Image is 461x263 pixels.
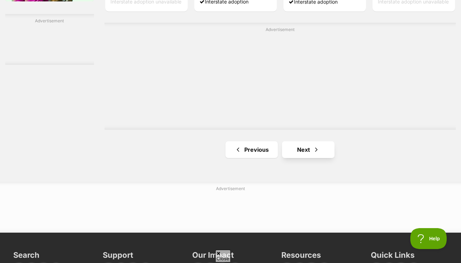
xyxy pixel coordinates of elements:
[215,250,231,262] span: Close
[105,23,456,130] div: Advertisement
[5,14,94,65] div: Advertisement
[225,141,278,158] a: Previous page
[282,141,334,158] a: Next page
[410,228,447,249] iframe: Help Scout Beacon - Open
[110,36,449,123] iframe: Advertisement
[105,141,456,158] nav: Pagination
